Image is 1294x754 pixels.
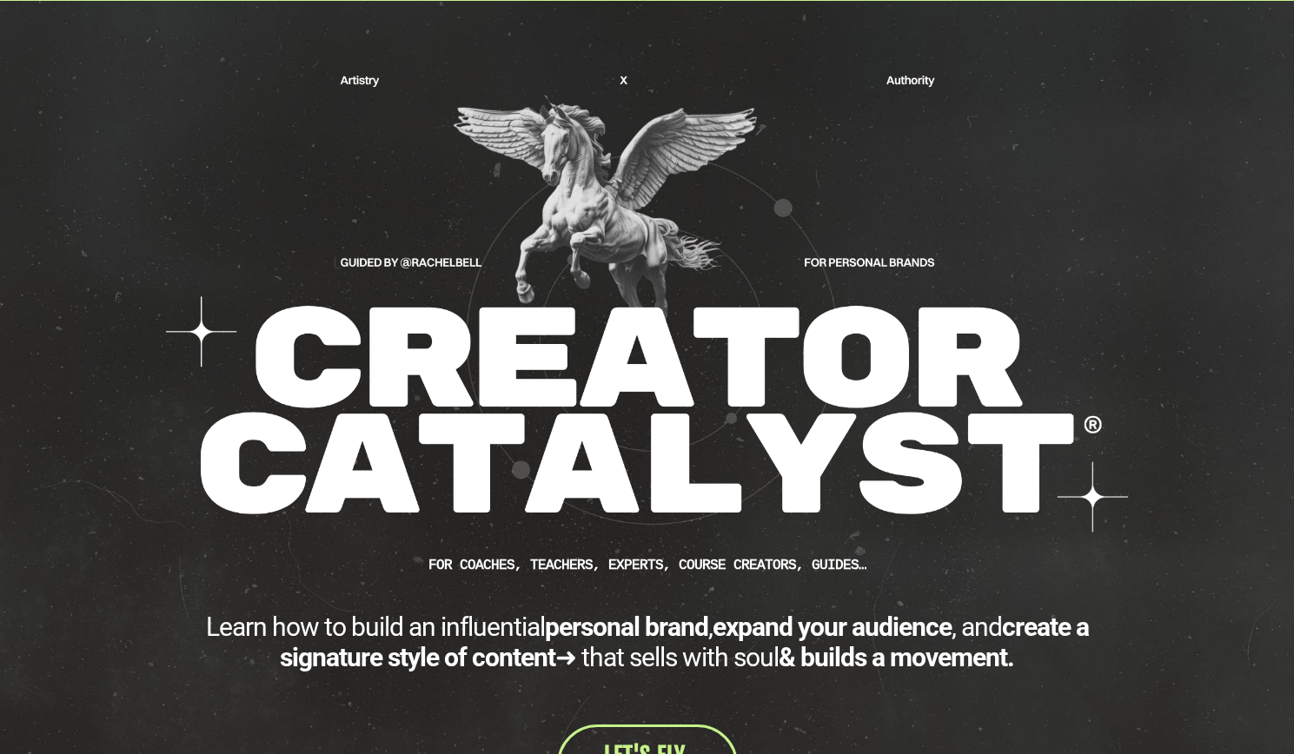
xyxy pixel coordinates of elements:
div: Learn how to build an influential , , and ➜ that sells with soul [169,612,1125,672]
b: expand your audience [713,612,952,642]
b: & builds a movement. [779,642,1014,672]
b: create a signature style of content [280,612,1089,672]
b: FOR Coaches, teachers, experts, course creators, guides… [428,557,866,572]
b: personal brand [545,612,708,642]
